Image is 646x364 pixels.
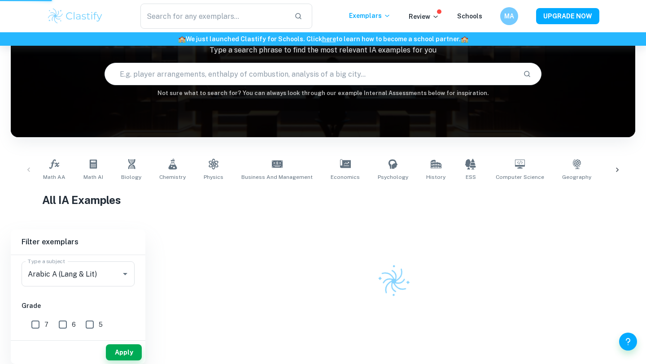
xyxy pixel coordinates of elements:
[466,173,476,181] span: ESS
[204,173,223,181] span: Physics
[372,259,416,303] img: Clastify logo
[322,35,336,43] a: here
[83,173,103,181] span: Math AI
[178,35,186,43] span: 🏫
[42,192,604,208] h1: All IA Examples
[43,173,65,181] span: Math AA
[106,344,142,360] button: Apply
[11,89,635,98] h6: Not sure what to search for? You can always look through our example Internal Assessments below f...
[11,230,145,255] h6: Filter exemplars
[504,11,515,21] h6: MA
[562,173,591,181] span: Geography
[496,173,544,181] span: Computer Science
[105,61,516,87] input: E.g. player arrangements, enthalpy of combustion, analysis of a big city...
[72,320,76,329] span: 6
[119,268,131,280] button: Open
[426,173,445,181] span: History
[536,8,599,24] button: UPGRADE NOW
[28,257,65,265] label: Type a subject
[99,320,103,329] span: 5
[2,34,644,44] h6: We just launched Clastify for Schools. Click to learn how to become a school partner.
[44,320,48,329] span: 7
[241,173,313,181] span: Business and Management
[378,173,408,181] span: Psychology
[22,301,135,311] h6: Grade
[11,45,635,56] p: Type a search phrase to find the most relevant IA examples for you
[121,173,141,181] span: Biology
[159,173,186,181] span: Chemistry
[461,35,468,43] span: 🏫
[47,7,104,25] img: Clastify logo
[457,13,482,20] a: Schools
[409,12,439,22] p: Review
[331,173,360,181] span: Economics
[140,4,287,29] input: Search for any exemplars...
[619,333,637,351] button: Help and Feedback
[500,7,518,25] button: MA
[519,66,535,82] button: Search
[349,11,391,21] p: Exemplars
